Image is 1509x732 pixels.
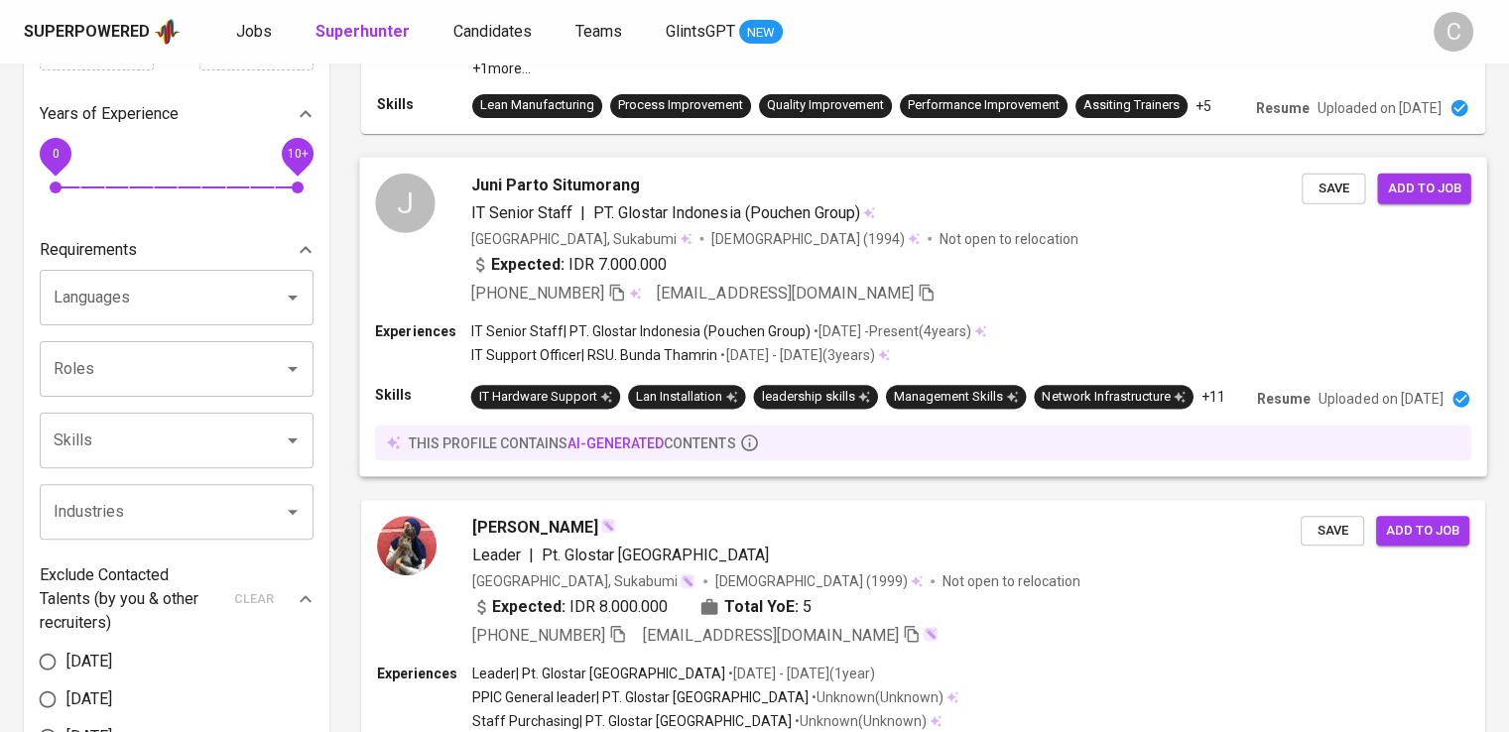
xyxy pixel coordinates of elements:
[1386,520,1459,543] span: Add to job
[471,202,572,221] span: IT Senior Staff
[24,17,181,47] a: Superpoweredapp logo
[711,228,862,248] span: [DEMOGRAPHIC_DATA]
[1195,96,1211,116] p: +5
[1377,173,1470,203] button: Add to job
[453,20,536,45] a: Candidates
[908,96,1060,115] div: Performance Improvement
[279,427,307,454] button: Open
[40,230,314,270] div: Requirements
[472,546,521,564] span: Leader
[375,173,435,232] div: J
[811,321,971,341] p: • [DATE] - Present ( 4 years )
[1376,516,1469,547] button: Add to job
[600,518,616,534] img: magic_wand.svg
[717,345,874,365] p: • [DATE] - [DATE] ( 3 years )
[809,687,943,707] p: • Unknown ( Unknown )
[1083,96,1180,115] div: Assiting Trainers
[636,388,737,407] div: Lan Installation
[471,173,641,196] span: Juni Parto Situmorang
[66,650,112,673] span: [DATE]
[666,20,783,45] a: GlintsGPT NEW
[680,573,695,589] img: magic_wand.svg
[40,102,179,126] p: Years of Experience
[471,252,668,276] div: IDR 7.000.000
[715,571,923,591] div: (1999)
[1201,387,1225,407] p: +11
[1302,173,1365,203] button: Save
[739,23,783,43] span: NEW
[715,571,866,591] span: [DEMOGRAPHIC_DATA]
[643,626,899,645] span: [EMAIL_ADDRESS][DOMAIN_NAME]
[24,21,150,44] div: Superpowered
[1301,516,1364,547] button: Save
[657,283,914,302] span: [EMAIL_ADDRESS][DOMAIN_NAME]
[943,571,1080,591] p: Not open to relocation
[315,20,414,45] a: Superhunter
[593,202,860,221] span: PT. Glostar Indonesia (Pouchen Group)
[361,158,1485,476] a: JJuni Parto SitumorangIT Senior Staff|PT. Glostar Indonesia (Pouchen Group)[GEOGRAPHIC_DATA], Suk...
[767,96,884,115] div: Quality Improvement
[52,147,59,161] span: 0
[472,664,725,683] p: Leader | Pt. Glostar [GEOGRAPHIC_DATA]
[471,228,692,248] div: [GEOGRAPHIC_DATA], Sukabumi
[315,22,410,41] b: Superhunter
[940,228,1077,248] p: Not open to relocation
[154,17,181,47] img: app logo
[1312,177,1355,199] span: Save
[472,516,598,540] span: [PERSON_NAME]
[377,516,437,575] img: 2c4fadb85877ecc4cad608e4e215ea79.jpg
[40,563,222,635] p: Exclude Contacted Talents (by you & other recruiters)
[40,563,314,635] div: Exclude Contacted Talents (by you & other recruiters)clear
[1042,388,1185,407] div: Network Infrastructure
[279,284,307,311] button: Open
[471,283,604,302] span: [PHONE_NUMBER]
[40,94,314,134] div: Years of Experience
[471,345,718,365] p: IT Support Officer | RSU. Bunda Thamrin
[618,96,743,115] div: Process Improvement
[66,687,112,711] span: [DATE]
[567,434,664,450] span: AI-generated
[472,711,792,731] p: Staff Purchasing | PT. Glostar [GEOGRAPHIC_DATA]
[471,321,811,341] p: IT Senior Staff | PT. Glostar Indonesia (Pouchen Group)
[803,595,812,619] span: 5
[492,595,566,619] b: Expected:
[375,321,470,341] p: Experiences
[236,22,272,41] span: Jobs
[1319,389,1443,409] p: Uploaded on [DATE]
[529,544,534,567] span: |
[375,385,470,405] p: Skills
[575,22,622,41] span: Teams
[279,355,307,383] button: Open
[894,388,1018,407] div: Management Skills
[1318,98,1442,118] p: Uploaded on [DATE]
[491,252,565,276] b: Expected:
[377,664,472,683] p: Experiences
[542,546,769,564] span: Pt. Glostar [GEOGRAPHIC_DATA]
[472,59,1010,78] p: +1 more ...
[666,22,735,41] span: GlintsGPT
[408,432,735,452] p: this profile contains contents
[711,228,920,248] div: (1994)
[580,200,585,224] span: |
[1387,177,1460,199] span: Add to job
[762,388,870,407] div: leadership skills
[377,94,472,114] p: Skills
[1257,389,1311,409] p: Resume
[287,147,308,161] span: 10+
[725,664,875,683] p: • [DATE] - [DATE] ( 1 year )
[792,711,927,731] p: • Unknown ( Unknown )
[236,20,276,45] a: Jobs
[1311,520,1354,543] span: Save
[923,626,939,642] img: magic_wand.svg
[472,595,668,619] div: IDR 8.000.000
[1256,98,1310,118] p: Resume
[480,96,594,115] div: Lean Manufacturing
[575,20,626,45] a: Teams
[472,687,809,707] p: PPIC General leader | PT. Glostar [GEOGRAPHIC_DATA]
[472,626,605,645] span: [PHONE_NUMBER]
[40,238,137,262] p: Requirements
[479,388,612,407] div: IT Hardware Support
[1434,12,1473,52] div: C
[724,595,799,619] b: Total YoE:
[453,22,532,41] span: Candidates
